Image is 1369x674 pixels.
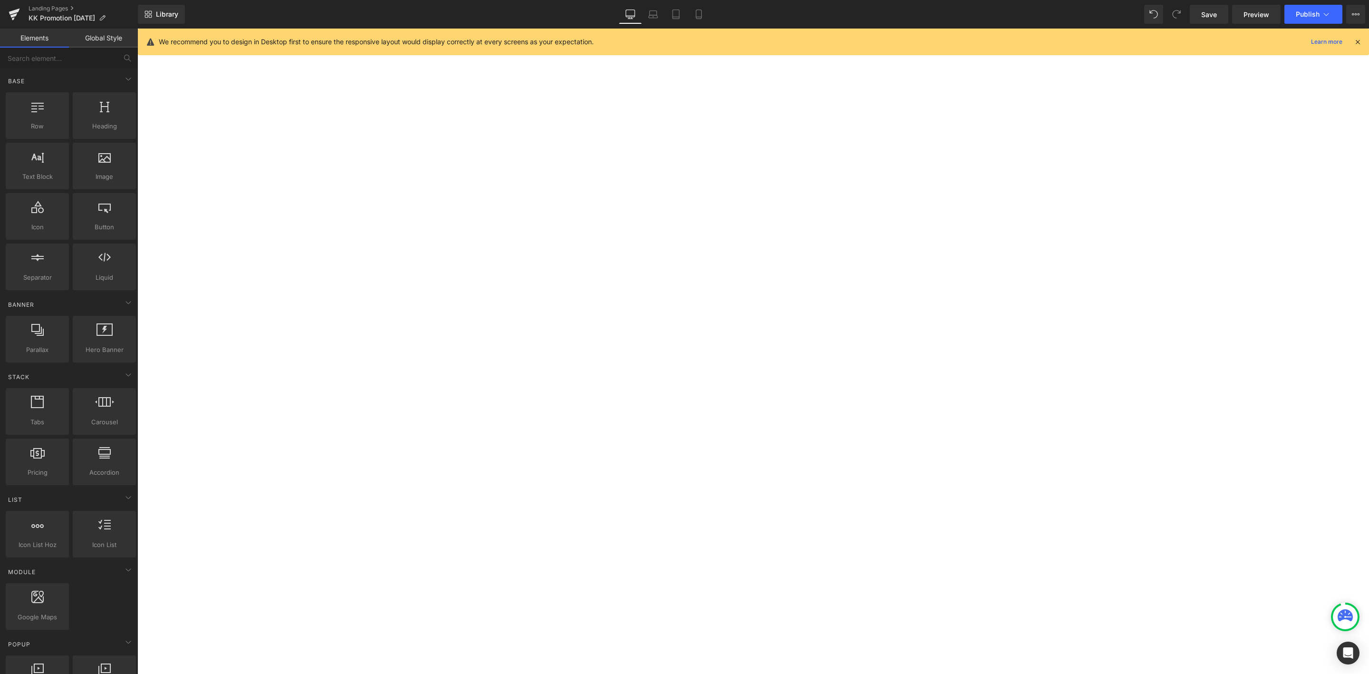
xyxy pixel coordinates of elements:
[1284,5,1342,24] button: Publish
[29,14,95,22] span: KK Promotion [DATE]
[76,345,133,355] span: Hero Banner
[9,121,66,131] span: Row
[7,567,37,576] span: Module
[642,5,665,24] a: Laptop
[1296,10,1320,18] span: Publish
[1244,10,1269,20] span: Preview
[7,495,23,504] span: List
[9,222,66,232] span: Icon
[76,172,133,182] span: Image
[687,5,710,24] a: Mobile
[7,77,26,86] span: Base
[76,540,133,550] span: Icon List
[1201,10,1217,20] span: Save
[76,417,133,427] span: Carousel
[9,468,66,478] span: Pricing
[1144,5,1163,24] button: Undo
[156,10,178,19] span: Library
[1346,5,1365,24] button: More
[76,468,133,478] span: Accordion
[9,273,66,283] span: Separator
[619,5,642,24] a: Desktop
[9,345,66,355] span: Parallax
[7,372,30,381] span: Stack
[69,29,138,48] a: Global Style
[7,640,31,649] span: Popup
[9,172,66,182] span: Text Block
[1232,5,1281,24] a: Preview
[665,5,687,24] a: Tablet
[138,5,185,24] a: New Library
[9,540,66,550] span: Icon List Hoz
[76,121,133,131] span: Heading
[1307,36,1346,48] a: Learn more
[9,417,66,427] span: Tabs
[1337,642,1359,664] div: Open Intercom Messenger
[159,37,594,47] p: We recommend you to design in Desktop first to ensure the responsive layout would display correct...
[9,612,66,622] span: Google Maps
[7,300,35,309] span: Banner
[1167,5,1186,24] button: Redo
[29,5,138,12] a: Landing Pages
[76,273,133,283] span: Liquid
[76,222,133,232] span: Button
